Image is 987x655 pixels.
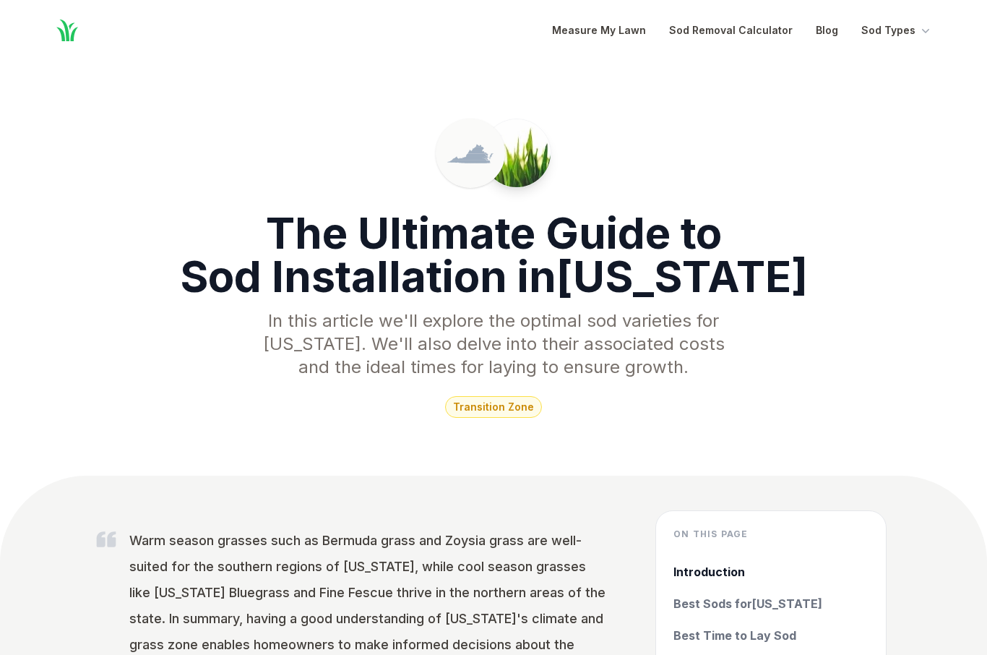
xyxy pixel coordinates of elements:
h4: On this page [673,528,869,540]
span: transition zone [445,396,542,418]
a: Introduction [673,563,869,581]
a: Measure My Lawn [552,22,646,39]
a: Best Sods for[US_STATE] [673,595,869,612]
a: Best Time to Lay Sod [673,627,869,644]
img: Virginia state outline [447,130,493,176]
img: Picture of a patch of sod in Virginia [483,119,551,187]
button: Sod Types [861,22,933,39]
a: Sod Removal Calculator [669,22,793,39]
p: In this article we'll explore the optimal sod varieties for [US_STATE] . We'll also delve into th... [251,309,736,379]
a: Blog [816,22,838,39]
